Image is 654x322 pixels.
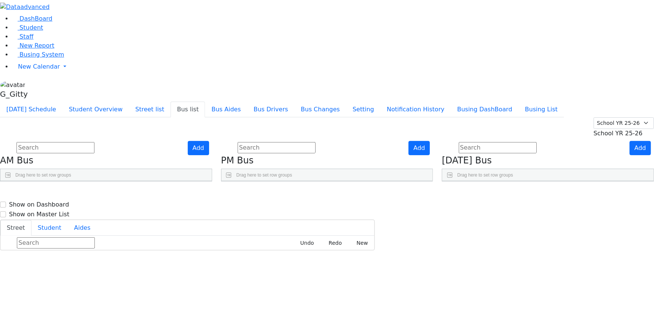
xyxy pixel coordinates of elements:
button: Aides [68,220,97,236]
button: Undo [292,237,317,249]
label: Show on Dashboard [9,200,69,209]
button: Bus Aides [205,102,247,117]
select: Default select example [594,117,654,129]
span: Busing System [19,51,64,58]
button: Bus Changes [295,102,346,117]
input: Search [16,142,94,153]
button: Street [0,220,31,236]
span: School YR 25-26 [594,130,643,137]
button: Add [630,141,651,155]
button: Busing List [519,102,564,117]
a: New Report [12,42,54,49]
span: Student [19,24,43,31]
label: Show on Master List [9,210,69,219]
span: Staff [19,33,33,40]
a: New Calendar [12,59,654,74]
a: Staff [12,33,33,40]
button: Street list [129,102,171,117]
a: Busing System [12,51,64,58]
button: New [348,237,371,249]
button: Notification History [380,102,451,117]
button: Setting [346,102,380,117]
h4: PM Bus [221,155,433,166]
h4: [DATE] Bus [442,155,654,166]
button: Add [188,141,209,155]
button: Add [409,141,430,155]
span: New Calendar [18,63,60,70]
a: DashBoard [12,15,52,22]
span: DashBoard [19,15,52,22]
span: Drag here to set row groups [15,172,71,178]
button: Busing DashBoard [451,102,519,117]
div: Street [0,236,374,250]
input: Search [17,237,95,249]
a: Student [12,24,43,31]
button: Redo [320,237,345,249]
button: Bus Drivers [247,102,295,117]
button: Student [31,220,68,236]
span: Drag here to set row groups [236,172,292,178]
span: New Report [19,42,54,49]
input: Search [238,142,316,153]
span: Drag here to set row groups [457,172,513,178]
input: Search [459,142,537,153]
button: Student Overview [63,102,129,117]
button: Bus list [171,102,205,117]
